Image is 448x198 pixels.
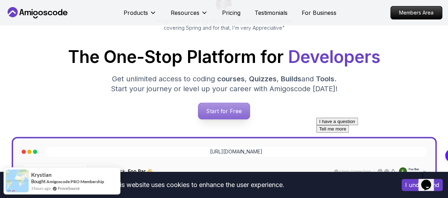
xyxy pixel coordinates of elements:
span: Tools [316,75,334,83]
a: ProveSource [58,185,80,191]
p: Products [124,8,148,17]
a: Testimonials [255,8,288,17]
span: Quizzes [249,75,277,83]
button: Tell me more [3,10,35,18]
button: Resources [171,8,208,23]
span: Bought [31,179,46,184]
span: courses [217,75,245,83]
div: This website uses cookies to enhance the user experience. [5,177,391,193]
a: For Business [302,8,336,17]
p: Get unlimited access to coding , , and . Start your journey or level up your career with Amigosco... [105,74,343,94]
button: Accept cookies [402,179,443,191]
span: krystian [31,172,52,178]
span: Developers [288,46,380,67]
div: I have a questionTell me more [3,3,130,18]
button: Products [124,8,157,23]
img: provesource social proof notification image [6,169,29,192]
a: Pricing [222,8,240,17]
a: [URL][DOMAIN_NAME] [210,148,262,155]
p: Resources [171,8,199,17]
a: Amigoscode PRO Membership [46,179,104,184]
a: Members Area [390,6,442,19]
p: Start for Free [198,103,250,119]
span: Builds [281,75,301,83]
h1: The One-Stop Platform for [6,48,442,65]
iframe: chat widget [313,115,441,166]
button: I have a question [3,3,45,10]
span: 3 hours ago [31,185,51,191]
a: Start for Free [198,103,250,120]
iframe: chat widget [418,170,441,191]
